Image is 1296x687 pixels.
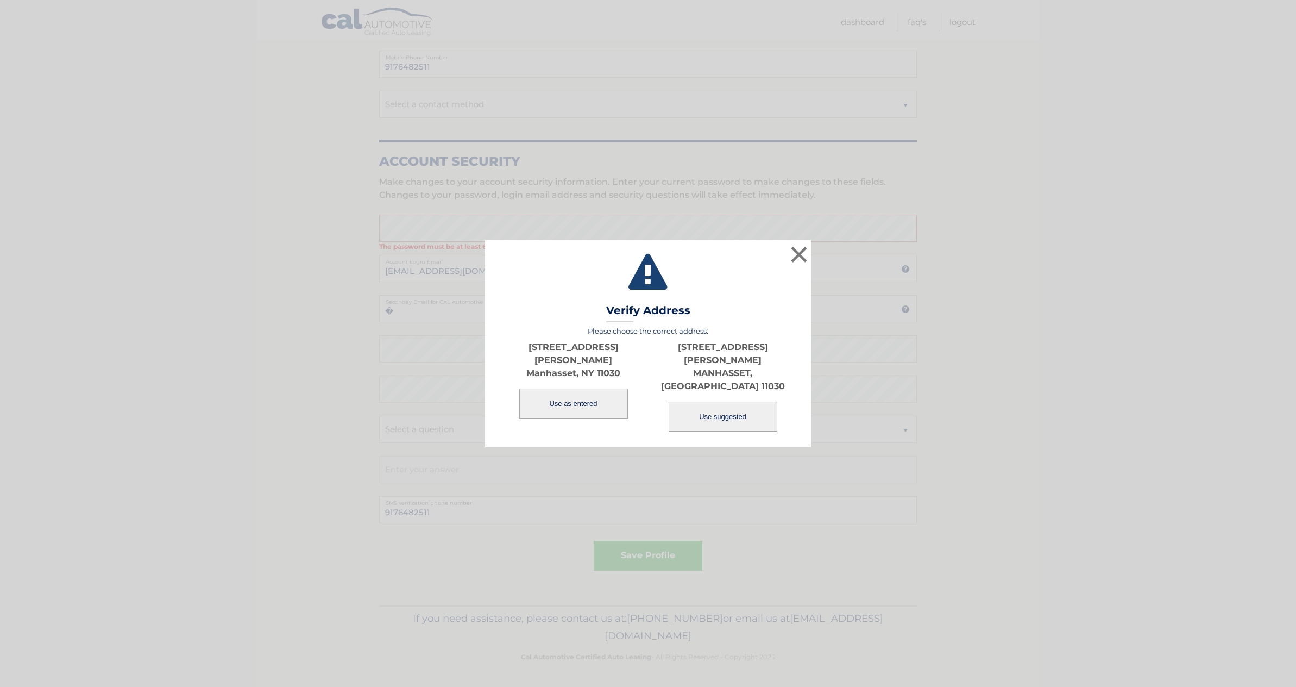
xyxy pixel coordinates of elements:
[499,341,648,380] p: [STREET_ADDRESS][PERSON_NAME] Manhasset, NY 11030
[669,402,777,432] button: Use suggested
[519,389,628,419] button: Use as entered
[788,243,810,265] button: ×
[648,341,797,393] p: [STREET_ADDRESS][PERSON_NAME] MANHASSET, [GEOGRAPHIC_DATA] 11030
[606,304,690,323] h3: Verify Address
[499,327,797,433] div: Please choose the correct address:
